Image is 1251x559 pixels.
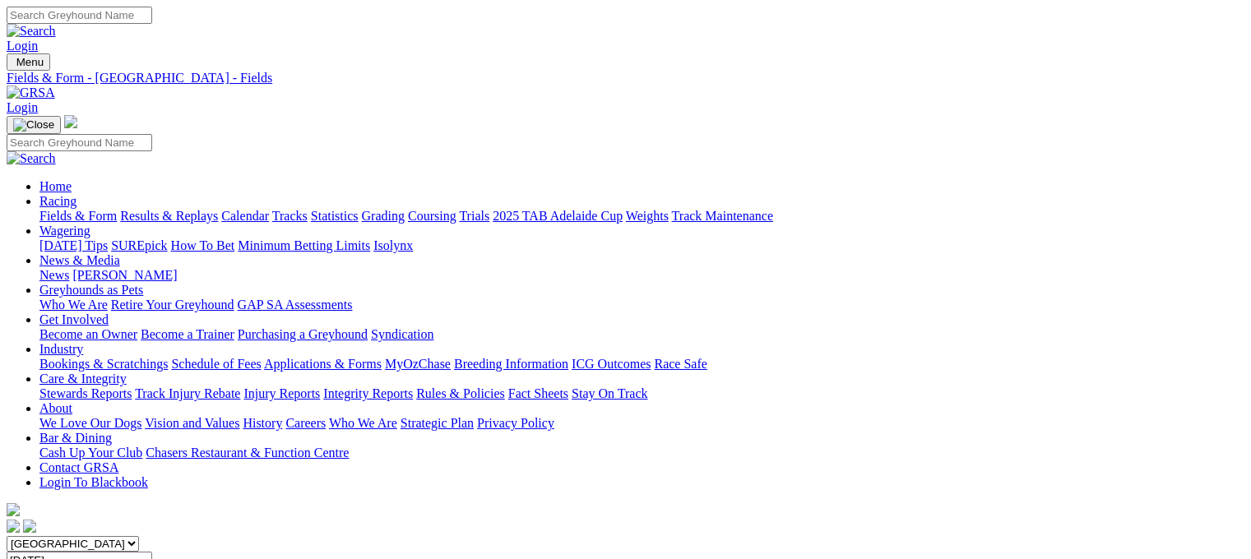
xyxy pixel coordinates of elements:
[146,446,349,460] a: Chasers Restaurant & Function Centre
[7,116,61,134] button: Toggle navigation
[329,416,397,430] a: Who We Are
[7,71,1244,85] a: Fields & Form - [GEOGRAPHIC_DATA] - Fields
[23,520,36,533] img: twitter.svg
[39,268,69,282] a: News
[13,118,54,132] img: Close
[39,446,142,460] a: Cash Up Your Club
[7,134,152,151] input: Search
[16,56,44,68] span: Menu
[572,386,647,400] a: Stay On Track
[7,503,20,516] img: logo-grsa-white.png
[493,209,623,223] a: 2025 TAB Adelaide Cup
[141,327,234,341] a: Become a Trainer
[7,151,56,166] img: Search
[111,298,234,312] a: Retire Your Greyhound
[373,238,413,252] a: Isolynx
[311,209,359,223] a: Statistics
[7,39,38,53] a: Login
[654,357,707,371] a: Race Safe
[120,209,218,223] a: Results & Replays
[39,298,108,312] a: Who We Are
[238,238,370,252] a: Minimum Betting Limits
[39,238,108,252] a: [DATE] Tips
[64,115,77,128] img: logo-grsa-white.png
[39,268,1244,283] div: News & Media
[39,327,1244,342] div: Get Involved
[39,194,76,208] a: Racing
[39,372,127,386] a: Care & Integrity
[264,357,382,371] a: Applications & Forms
[39,283,143,297] a: Greyhounds as Pets
[171,357,261,371] a: Schedule of Fees
[7,85,55,100] img: GRSA
[408,209,456,223] a: Coursing
[111,238,167,252] a: SUREpick
[477,416,554,430] a: Privacy Policy
[626,209,669,223] a: Weights
[371,327,433,341] a: Syndication
[39,312,109,326] a: Get Involved
[39,327,137,341] a: Become an Owner
[416,386,505,400] a: Rules & Policies
[7,7,152,24] input: Search
[362,209,405,223] a: Grading
[39,357,1244,372] div: Industry
[508,386,568,400] a: Fact Sheets
[272,209,308,223] a: Tracks
[72,268,177,282] a: [PERSON_NAME]
[459,209,489,223] a: Trials
[39,416,1244,431] div: About
[39,416,141,430] a: We Love Our Dogs
[135,386,240,400] a: Track Injury Rebate
[39,298,1244,312] div: Greyhounds as Pets
[39,357,168,371] a: Bookings & Scratchings
[39,179,72,193] a: Home
[672,209,773,223] a: Track Maintenance
[171,238,235,252] a: How To Bet
[39,460,118,474] a: Contact GRSA
[243,416,282,430] a: History
[39,224,90,238] a: Wagering
[401,416,474,430] a: Strategic Plan
[454,357,568,371] a: Breeding Information
[323,386,413,400] a: Integrity Reports
[285,416,326,430] a: Careers
[39,386,132,400] a: Stewards Reports
[572,357,651,371] a: ICG Outcomes
[39,209,117,223] a: Fields & Form
[39,446,1244,460] div: Bar & Dining
[385,357,451,371] a: MyOzChase
[39,238,1244,253] div: Wagering
[7,53,50,71] button: Toggle navigation
[7,520,20,533] img: facebook.svg
[7,24,56,39] img: Search
[243,386,320,400] a: Injury Reports
[39,342,83,356] a: Industry
[39,253,120,267] a: News & Media
[238,298,353,312] a: GAP SA Assessments
[238,327,368,341] a: Purchasing a Greyhound
[39,209,1244,224] div: Racing
[39,431,112,445] a: Bar & Dining
[39,401,72,415] a: About
[145,416,239,430] a: Vision and Values
[39,475,148,489] a: Login To Blackbook
[39,386,1244,401] div: Care & Integrity
[221,209,269,223] a: Calendar
[7,100,38,114] a: Login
